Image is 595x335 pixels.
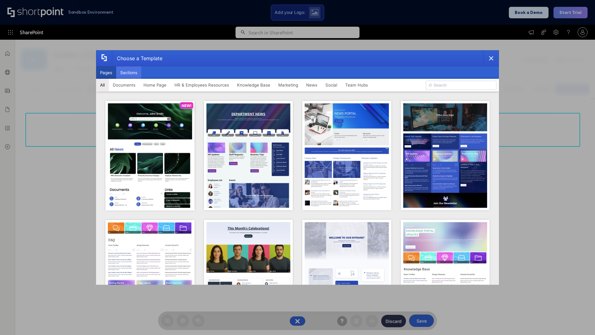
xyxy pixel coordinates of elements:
[341,79,372,91] button: Team Hubs
[321,79,341,91] button: Social
[96,50,499,285] div: template selector
[116,66,141,79] button: Sections
[182,103,192,108] p: NEW!
[426,81,496,90] input: Search
[112,51,162,66] div: Choose a Template
[96,66,116,79] button: Pages
[274,79,302,91] button: Marketing
[109,79,139,91] button: Documents
[233,79,274,91] button: Knowledge Base
[96,79,109,91] button: All
[170,79,233,91] button: HR & Employees Resources
[302,79,321,91] button: News
[564,305,595,335] iframe: Chat Widget
[139,79,170,91] button: Home Page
